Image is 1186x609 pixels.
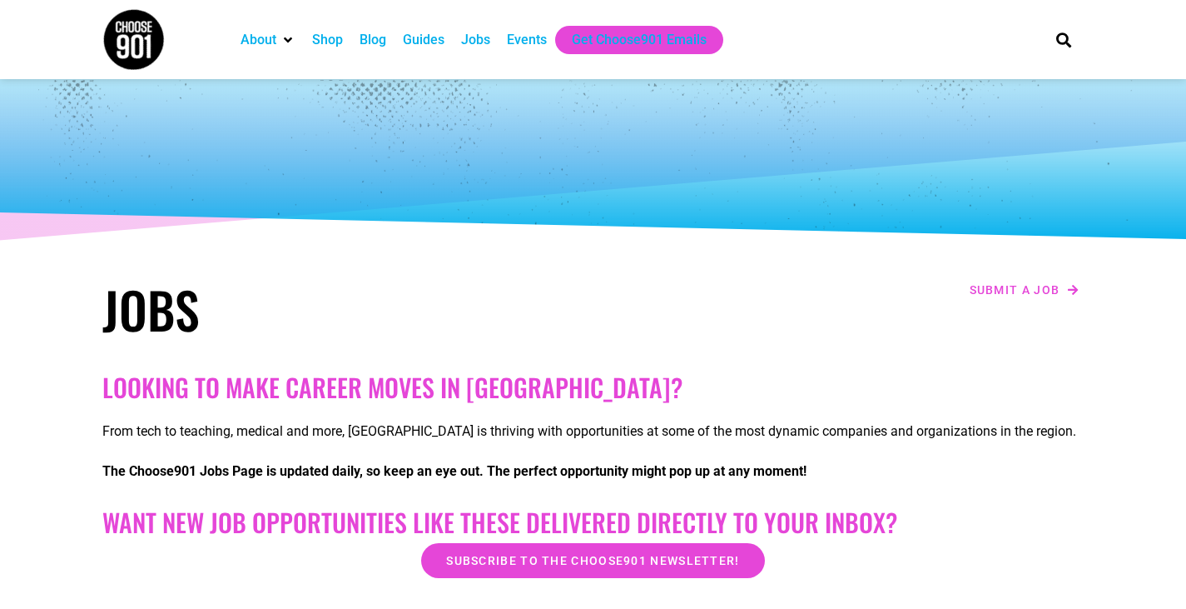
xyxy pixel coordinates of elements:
[312,30,343,50] a: Shop
[446,555,739,567] span: Subscribe to the Choose901 newsletter!
[102,463,806,479] strong: The Choose901 Jobs Page is updated daily, so keep an eye out. The perfect opportunity might pop u...
[1050,26,1077,53] div: Search
[102,279,585,339] h1: Jobs
[232,26,1028,54] nav: Main nav
[965,279,1084,301] a: Submit a job
[970,284,1060,296] span: Submit a job
[572,30,707,50] a: Get Choose901 Emails
[461,30,490,50] a: Jobs
[241,30,276,50] a: About
[102,507,1084,537] h2: Want New Job Opportunities like these Delivered Directly to your Inbox?
[421,543,764,578] a: Subscribe to the Choose901 newsletter!
[507,30,547,50] a: Events
[102,422,1084,442] p: From tech to teaching, medical and more, [GEOGRAPHIC_DATA] is thriving with opportunities at some...
[360,30,386,50] a: Blog
[102,372,1084,402] h2: Looking to make career moves in [GEOGRAPHIC_DATA]?
[232,26,304,54] div: About
[403,30,444,50] a: Guides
